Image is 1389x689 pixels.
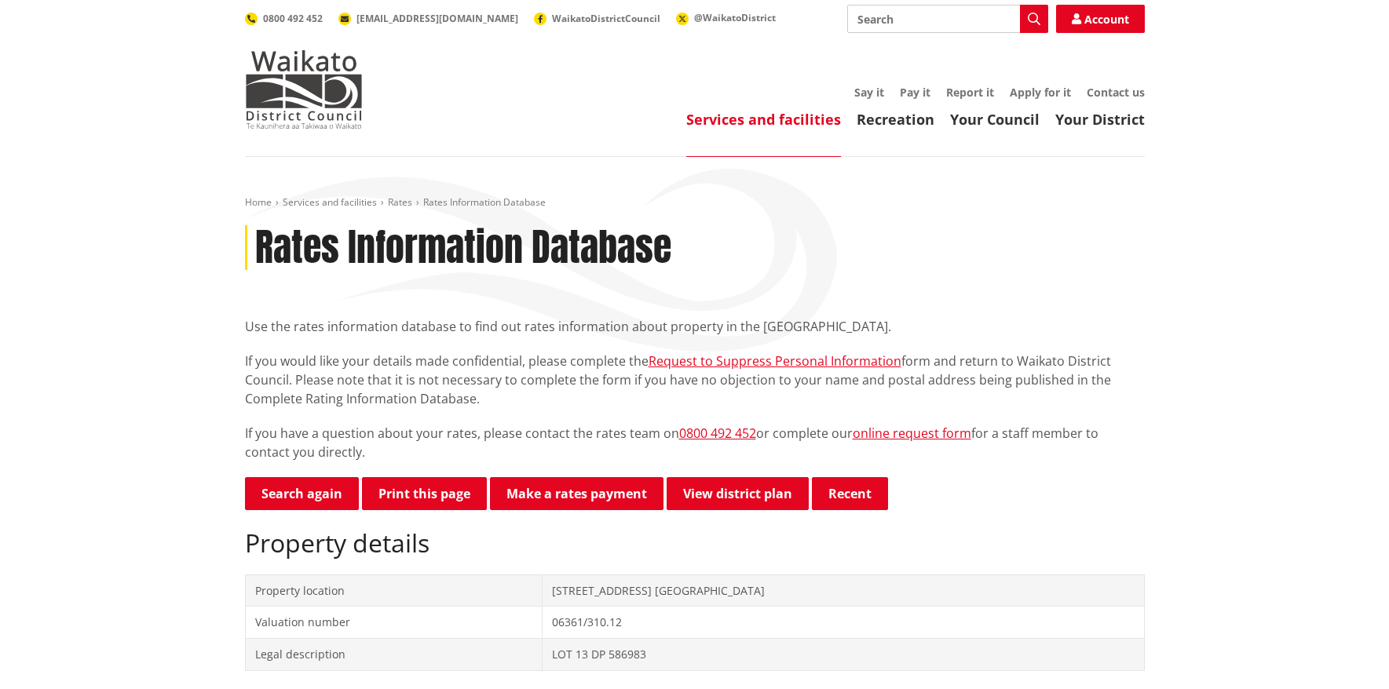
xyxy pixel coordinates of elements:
a: View district plan [667,477,809,510]
td: Property location [245,574,542,607]
button: Recent [812,477,888,510]
span: WaikatoDistrictCouncil [552,12,660,25]
a: Rates [388,195,412,209]
a: WaikatoDistrictCouncil [534,12,660,25]
p: If you have a question about your rates, please contact the rates team on or complete our for a s... [245,424,1145,461]
a: Apply for it [1010,85,1071,100]
a: 0800 492 452 [679,425,756,442]
td: Legal description [245,638,542,670]
a: @WaikatoDistrict [676,11,776,24]
p: Use the rates information database to find out rates information about property in the [GEOGRAPHI... [245,317,1145,336]
nav: breadcrumb [245,196,1145,210]
a: Home [245,195,272,209]
a: online request form [853,425,971,442]
a: Say it [854,85,884,100]
a: Contact us [1087,85,1145,100]
a: Report it [946,85,994,100]
h1: Rates Information Database [255,225,671,271]
a: Search again [245,477,359,510]
h2: Property details [245,528,1145,558]
span: 0800 492 452 [263,12,323,25]
a: 0800 492 452 [245,12,323,25]
a: Account [1056,5,1145,33]
td: Valuation number [245,607,542,639]
a: Recreation [857,110,934,129]
p: If you would like your details made confidential, please complete the form and return to Waikato ... [245,352,1145,408]
a: Make a rates payment [490,477,663,510]
img: Waikato District Council - Te Kaunihera aa Takiwaa o Waikato [245,50,363,129]
input: Search input [847,5,1048,33]
a: [EMAIL_ADDRESS][DOMAIN_NAME] [338,12,518,25]
span: Rates Information Database [423,195,546,209]
a: Your District [1055,110,1145,129]
span: @WaikatoDistrict [694,11,776,24]
td: 06361/310.12 [542,607,1144,639]
span: [EMAIL_ADDRESS][DOMAIN_NAME] [356,12,518,25]
a: Services and facilities [686,110,841,129]
td: [STREET_ADDRESS] [GEOGRAPHIC_DATA] [542,574,1144,607]
a: Services and facilities [283,195,377,209]
a: Pay it [900,85,930,100]
a: Your Council [950,110,1040,129]
a: Request to Suppress Personal Information [649,352,901,370]
button: Print this page [362,477,487,510]
td: LOT 13 DP 586983 [542,638,1144,670]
